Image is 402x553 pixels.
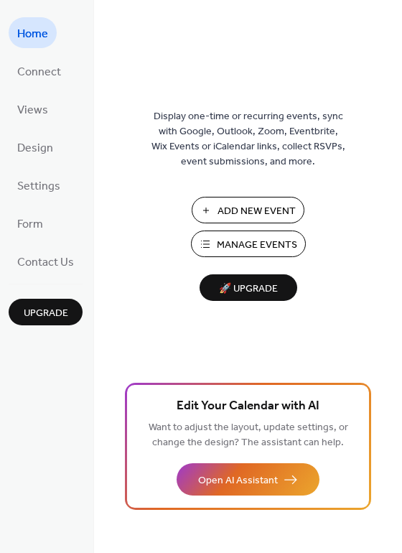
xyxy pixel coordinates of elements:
[17,137,53,159] span: Design
[9,93,57,124] a: Views
[17,251,74,274] span: Contact Us
[24,306,68,321] span: Upgrade
[17,175,60,197] span: Settings
[17,23,48,45] span: Home
[218,204,296,219] span: Add New Event
[151,109,345,169] span: Display one-time or recurring events, sync with Google, Outlook, Zoom, Eventbrite, Wix Events or ...
[9,131,62,162] a: Design
[9,246,83,276] a: Contact Us
[9,208,52,238] a: Form
[9,299,83,325] button: Upgrade
[17,213,43,236] span: Form
[9,169,69,200] a: Settings
[217,238,297,253] span: Manage Events
[208,279,289,299] span: 🚀 Upgrade
[17,61,61,83] span: Connect
[192,197,304,223] button: Add New Event
[200,274,297,301] button: 🚀 Upgrade
[17,99,48,121] span: Views
[149,418,348,452] span: Want to adjust the layout, update settings, or change the design? The assistant can help.
[177,396,319,417] span: Edit Your Calendar with AI
[9,17,57,48] a: Home
[198,473,278,488] span: Open AI Assistant
[177,463,319,496] button: Open AI Assistant
[191,231,306,257] button: Manage Events
[9,55,70,86] a: Connect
